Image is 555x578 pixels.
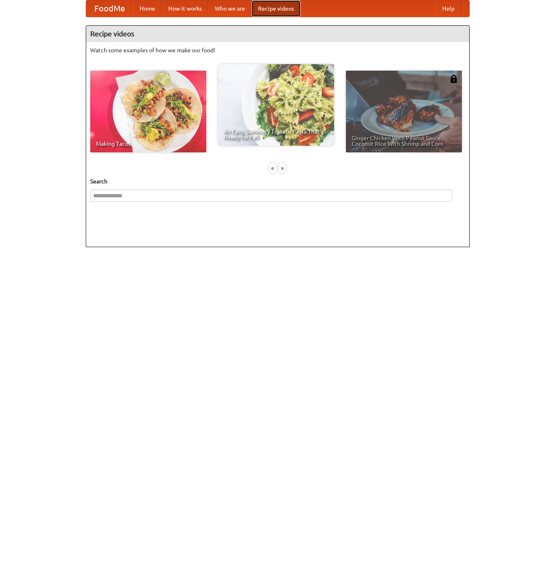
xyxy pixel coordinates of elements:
div: « [269,163,276,173]
a: Who we are [208,0,252,17]
a: Making Tacos [90,71,206,152]
h5: Search [90,177,465,185]
span: Making Tacos [96,141,201,147]
img: 483408.png [450,75,458,83]
a: Help [436,0,461,17]
p: Watch some examples of how we make our food! [90,46,465,54]
span: An Easy, Summery Tomato Pasta That's Ready for Fall [224,129,328,140]
a: FoodMe [86,0,133,17]
a: Recipe videos [252,0,301,17]
h4: Recipe videos [86,26,469,42]
a: An Easy, Summery Tomato Pasta That's Ready for Fall [218,64,334,146]
div: » [279,163,286,173]
a: How it works [162,0,208,17]
a: Home [133,0,162,17]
